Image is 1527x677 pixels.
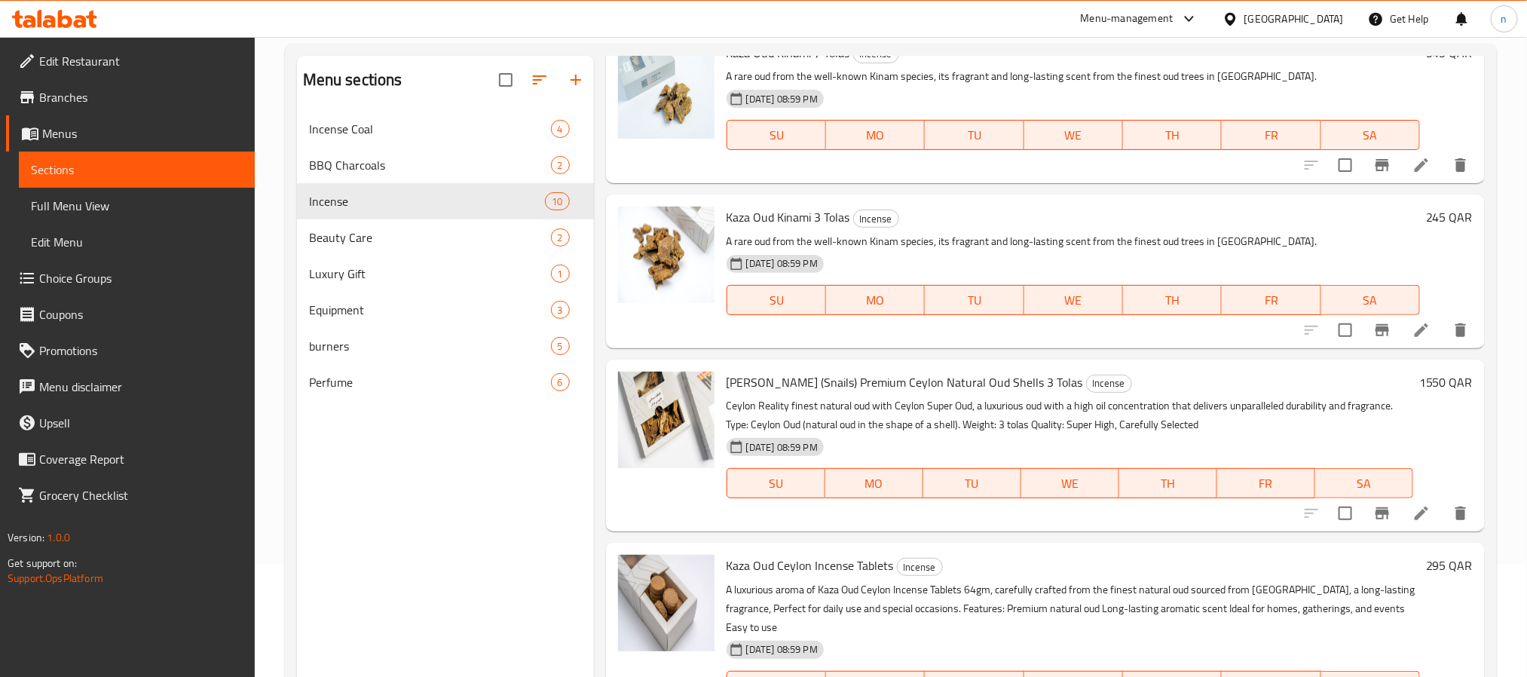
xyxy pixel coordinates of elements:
div: items [551,373,570,391]
div: Incense10 [297,183,594,219]
span: FR [1223,473,1309,495]
nav: Menu sections [297,105,594,406]
span: Select to update [1330,498,1361,529]
span: [DATE] 08:59 PM [740,256,824,271]
div: Incense [897,558,943,576]
div: BBQ Charcoals2 [297,147,594,183]
span: SU [733,124,820,146]
span: Full Menu View [31,197,243,215]
a: Upsell [6,405,255,441]
span: burners [309,337,551,355]
button: MO [826,120,925,150]
span: [DATE] 08:59 PM [740,92,824,106]
span: MO [832,124,919,146]
img: Kaza Oud Kinami 3 Tolas [618,207,715,303]
span: TU [929,473,1015,495]
span: Perfume [309,373,551,391]
button: SA [1321,285,1420,315]
a: Edit Menu [19,224,255,260]
a: Full Menu View [19,188,255,224]
h6: 245 QAR [1426,207,1473,228]
button: TH [1123,285,1222,315]
button: SU [727,285,826,315]
img: Kaza Oud Ceylon Incense Tablets [618,555,715,651]
span: Select to update [1330,149,1361,181]
div: Incense Coal4 [297,111,594,147]
span: TH [1129,124,1216,146]
div: Equipment3 [297,292,594,328]
span: Version: [8,528,44,547]
span: TU [931,124,1017,146]
span: BBQ Charcoals [309,156,551,174]
span: Edit Restaurant [39,52,243,70]
span: 3 [552,303,569,317]
div: Menu-management [1081,10,1174,28]
span: Kaza Oud Kinami 3 Tolas [727,206,850,228]
span: SU [733,473,819,495]
span: Sections [31,161,243,179]
span: Coverage Report [39,450,243,468]
span: SA [1321,473,1407,495]
a: Grocery Checklist [6,477,255,513]
span: Beauty Care [309,228,551,247]
button: TU [925,285,1024,315]
span: Incense [898,559,942,576]
span: Incense [309,192,546,210]
div: Perfume6 [297,364,594,400]
button: TH [1123,120,1222,150]
span: SA [1327,289,1414,311]
button: SU [727,120,826,150]
span: 10 [546,195,568,209]
span: Incense [854,210,898,228]
button: delete [1443,495,1479,531]
span: n [1501,11,1507,27]
a: Promotions [6,332,255,369]
span: 4 [552,122,569,136]
img: Kaza Qawaqie (Snails) Premium Ceylon Natural Oud Shells 3 Tolas [618,372,715,468]
button: TU [923,468,1021,498]
button: WE [1021,468,1119,498]
a: Choice Groups [6,260,255,296]
button: SA [1321,120,1420,150]
span: WE [1030,124,1117,146]
div: Incense [853,210,899,228]
p: Ceylon Reality finest natural oud with Ceylon Super Oud, a luxurious oud with a high oil concentr... [727,397,1413,434]
span: TU [931,289,1017,311]
span: 2 [552,158,569,173]
span: FR [1228,289,1314,311]
button: SA [1315,468,1413,498]
a: Coverage Report [6,441,255,477]
span: 6 [552,375,569,390]
a: Edit menu item [1412,504,1431,522]
span: Kaza Oud Ceylon Incense Tablets [727,554,894,577]
p: A rare oud from the well-known Kinam species, its fragrant and long-lasting scent from the finest... [727,67,1420,86]
span: TH [1125,473,1211,495]
button: SU [727,468,825,498]
span: Luxury Gift [309,265,551,283]
div: [GEOGRAPHIC_DATA] [1244,11,1344,27]
button: delete [1443,312,1479,348]
span: Grocery Checklist [39,486,243,504]
img: Kaza Oud Kinami 7 Tolas [618,42,715,139]
span: WE [1030,289,1117,311]
a: Branches [6,79,255,115]
span: 1.0.0 [47,528,70,547]
button: FR [1222,285,1320,315]
span: [PERSON_NAME] (Snails) Premium Ceylon Natural Oud Shells 3 Tolas [727,371,1083,394]
div: burners5 [297,328,594,364]
span: 1 [552,267,569,281]
span: SA [1327,124,1414,146]
button: WE [1024,285,1123,315]
span: MO [832,289,919,311]
span: Branches [39,88,243,106]
h2: Menu sections [303,69,402,91]
div: Beauty Care2 [297,219,594,256]
span: 2 [552,231,569,245]
button: MO [826,285,925,315]
span: Menu disclaimer [39,378,243,396]
h6: 545 QAR [1426,42,1473,63]
span: Get support on: [8,553,77,573]
span: Promotions [39,342,243,360]
span: Menus [42,124,243,142]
